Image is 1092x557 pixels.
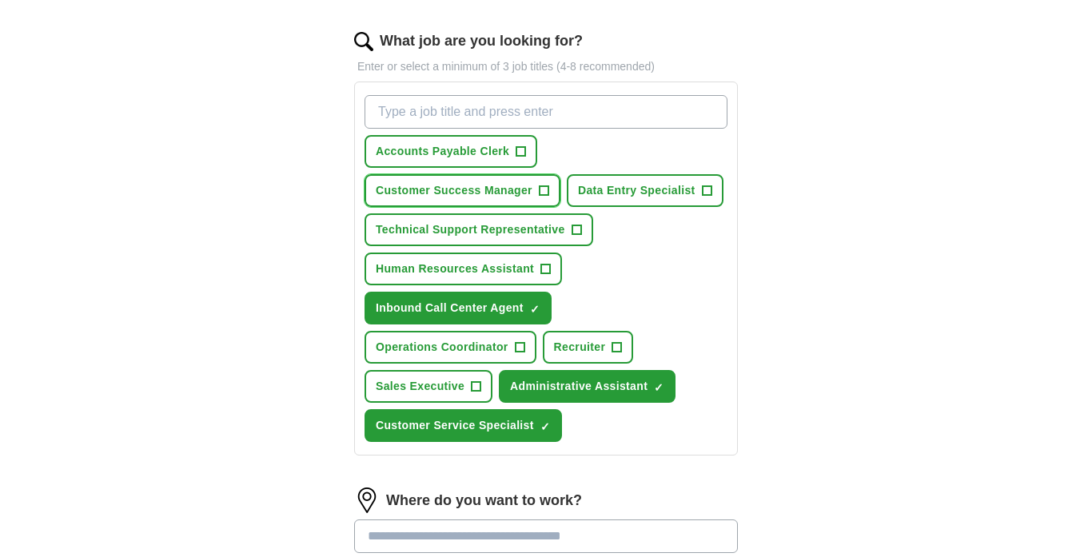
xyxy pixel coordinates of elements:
span: ✓ [530,303,540,316]
img: location.png [354,487,380,513]
button: Sales Executive [365,370,492,403]
span: Recruiter [554,339,606,356]
span: Customer Service Specialist [376,417,534,434]
span: Customer Success Manager [376,182,532,199]
span: Accounts Payable Clerk [376,143,509,160]
button: Technical Support Representative [365,213,593,246]
span: Human Resources Assistant [376,261,534,277]
button: Administrative Assistant✓ [499,370,676,403]
button: Data Entry Specialist [567,174,723,207]
img: search.png [354,32,373,51]
input: Type a job title and press enter [365,95,727,129]
span: Inbound Call Center Agent [376,300,524,316]
button: Recruiter [543,331,634,364]
span: ✓ [654,381,664,394]
label: What job are you looking for? [380,30,583,52]
button: Customer Success Manager [365,174,560,207]
button: Inbound Call Center Agent✓ [365,292,552,324]
span: Operations Coordinator [376,339,508,356]
button: Human Resources Assistant [365,253,562,285]
span: Sales Executive [376,378,464,395]
button: Customer Service Specialist✓ [365,409,562,442]
span: Data Entry Specialist [578,182,695,199]
button: Operations Coordinator [365,331,536,364]
p: Enter or select a minimum of 3 job titles (4-8 recommended) [354,58,738,75]
span: Technical Support Representative [376,221,565,238]
button: Accounts Payable Clerk [365,135,537,168]
span: ✓ [540,420,550,433]
label: Where do you want to work? [386,490,582,511]
span: Administrative Assistant [510,378,648,395]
